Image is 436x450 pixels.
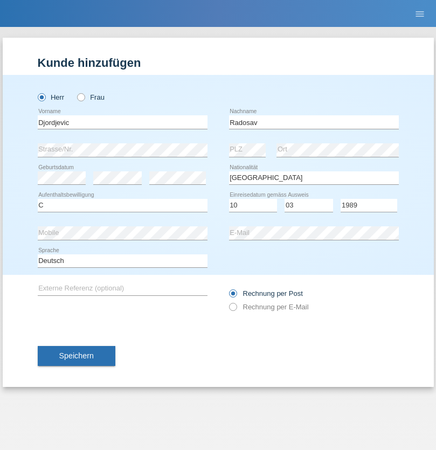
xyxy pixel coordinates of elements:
input: Rechnung per Post [229,289,236,303]
label: Herr [38,93,65,101]
span: Speichern [59,351,94,360]
i: menu [414,9,425,19]
label: Rechnung per E-Mail [229,303,309,311]
input: Herr [38,93,45,100]
button: Speichern [38,346,115,366]
a: menu [409,10,431,17]
label: Frau [77,93,105,101]
input: Rechnung per E-Mail [229,303,236,316]
label: Rechnung per Post [229,289,303,297]
input: Frau [77,93,84,100]
h1: Kunde hinzufügen [38,56,399,70]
